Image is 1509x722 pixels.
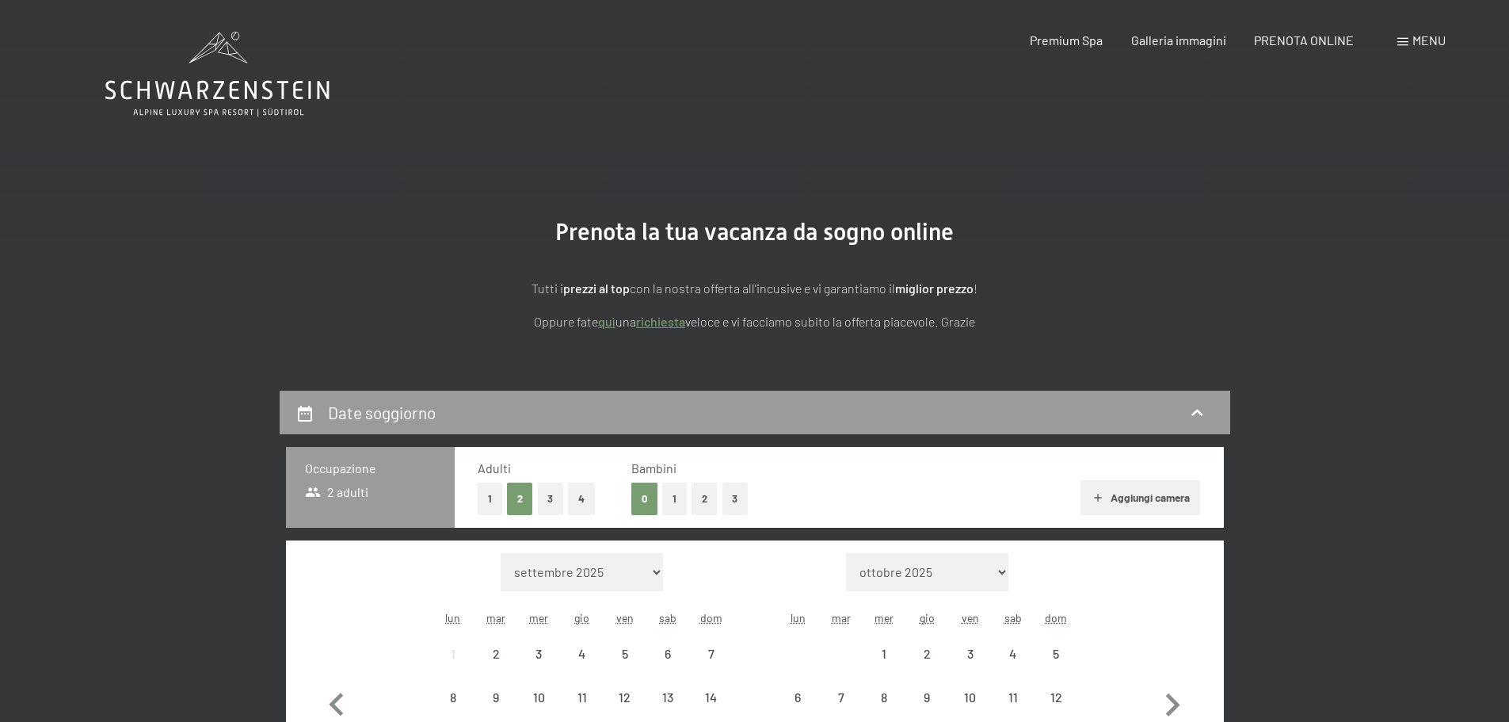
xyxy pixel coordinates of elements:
div: arrivo/check-in non effettuabile [604,632,646,675]
abbr: domenica [700,611,722,625]
div: Sat Oct 11 2025 [992,676,1035,719]
p: Oppure fate una veloce e vi facciamo subito la offerta piacevole. Grazie [359,311,1151,332]
div: Fri Oct 03 2025 [948,632,991,675]
abbr: sabato [659,611,676,625]
div: 4 [993,648,1033,687]
abbr: mercoledì [529,611,548,625]
a: PRENOTA ONLINE [1254,32,1354,48]
div: Sun Oct 05 2025 [1035,632,1077,675]
div: arrivo/check-in non effettuabile [646,676,689,719]
div: 1 [864,648,904,687]
div: Tue Oct 07 2025 [820,676,863,719]
div: arrivo/check-in non effettuabile [689,676,732,719]
abbr: lunedì [791,611,806,625]
abbr: domenica [1045,611,1067,625]
div: arrivo/check-in non effettuabile [1035,676,1077,719]
div: 7 [691,648,730,687]
div: 2 [476,648,516,687]
div: arrivo/check-in non effettuabile [604,676,646,719]
div: 3 [950,648,989,687]
button: 3 [538,483,564,515]
span: 2 adulti [305,483,369,501]
abbr: giovedì [574,611,589,625]
abbr: venerdì [962,611,979,625]
div: arrivo/check-in non effettuabile [863,676,905,719]
div: Tue Sep 09 2025 [474,676,517,719]
div: arrivo/check-in non effettuabile [992,676,1035,719]
abbr: martedì [486,611,505,625]
div: arrivo/check-in non effettuabile [863,632,905,675]
div: Thu Sep 11 2025 [561,676,604,719]
div: arrivo/check-in non effettuabile [646,632,689,675]
div: Tue Sep 02 2025 [474,632,517,675]
div: Mon Sep 08 2025 [432,676,474,719]
div: Thu Sep 04 2025 [561,632,604,675]
a: Premium Spa [1030,32,1103,48]
abbr: lunedì [445,611,460,625]
div: Mon Sep 01 2025 [432,632,474,675]
div: arrivo/check-in non effettuabile [517,676,560,719]
div: Sun Sep 07 2025 [689,632,732,675]
div: arrivo/check-in non effettuabile [561,632,604,675]
h2: Date soggiorno [328,403,436,422]
a: Galleria immagini [1131,32,1226,48]
div: Sun Sep 14 2025 [689,676,732,719]
div: arrivo/check-in non effettuabile [561,676,604,719]
div: Mon Oct 06 2025 [776,676,819,719]
div: Fri Oct 10 2025 [948,676,991,719]
button: 4 [568,483,595,515]
div: arrivo/check-in non effettuabile [474,676,517,719]
span: Prenota la tua vacanza da sogno online [555,218,954,246]
div: 5 [1036,648,1076,687]
a: richiesta [636,314,685,329]
div: arrivo/check-in non effettuabile [905,632,948,675]
div: 1 [433,648,473,687]
div: arrivo/check-in non effettuabile [1035,632,1077,675]
p: Tutti i con la nostra offerta all'incusive e vi garantiamo il ! [359,278,1151,299]
div: Sat Oct 04 2025 [992,632,1035,675]
div: arrivo/check-in non effettuabile [820,676,863,719]
div: Sun Oct 12 2025 [1035,676,1077,719]
div: arrivo/check-in non effettuabile [432,632,474,675]
span: Bambini [631,460,676,476]
div: Fri Sep 05 2025 [604,632,646,675]
span: Adulti [478,460,511,476]
button: 1 [662,483,687,515]
span: Menu [1412,32,1446,48]
abbr: mercoledì [875,611,894,625]
div: 3 [519,648,558,687]
strong: prezzi al top [563,281,630,296]
div: Sat Sep 06 2025 [646,632,689,675]
abbr: giovedì [920,611,935,625]
abbr: martedì [832,611,851,625]
div: Wed Sep 03 2025 [517,632,560,675]
button: 1 [478,483,502,515]
h3: Occupazione [305,460,436,477]
div: Sat Sep 13 2025 [646,676,689,719]
div: arrivo/check-in non effettuabile [517,632,560,675]
div: 2 [907,648,947,687]
div: Wed Oct 08 2025 [863,676,905,719]
abbr: venerdì [616,611,634,625]
div: arrivo/check-in non effettuabile [948,676,991,719]
a: quì [598,314,615,329]
div: arrivo/check-in non effettuabile [474,632,517,675]
button: Aggiungi camera [1080,480,1200,515]
div: arrivo/check-in non effettuabile [776,676,819,719]
div: arrivo/check-in non effettuabile [905,676,948,719]
button: 2 [507,483,533,515]
div: 4 [562,648,602,687]
div: 5 [605,648,645,687]
button: 3 [722,483,749,515]
div: arrivo/check-in non effettuabile [948,632,991,675]
abbr: sabato [1004,611,1022,625]
strong: miglior prezzo [895,281,974,296]
button: 0 [631,483,657,515]
div: Wed Sep 10 2025 [517,676,560,719]
div: Thu Oct 02 2025 [905,632,948,675]
div: Fri Sep 12 2025 [604,676,646,719]
div: Wed Oct 01 2025 [863,632,905,675]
